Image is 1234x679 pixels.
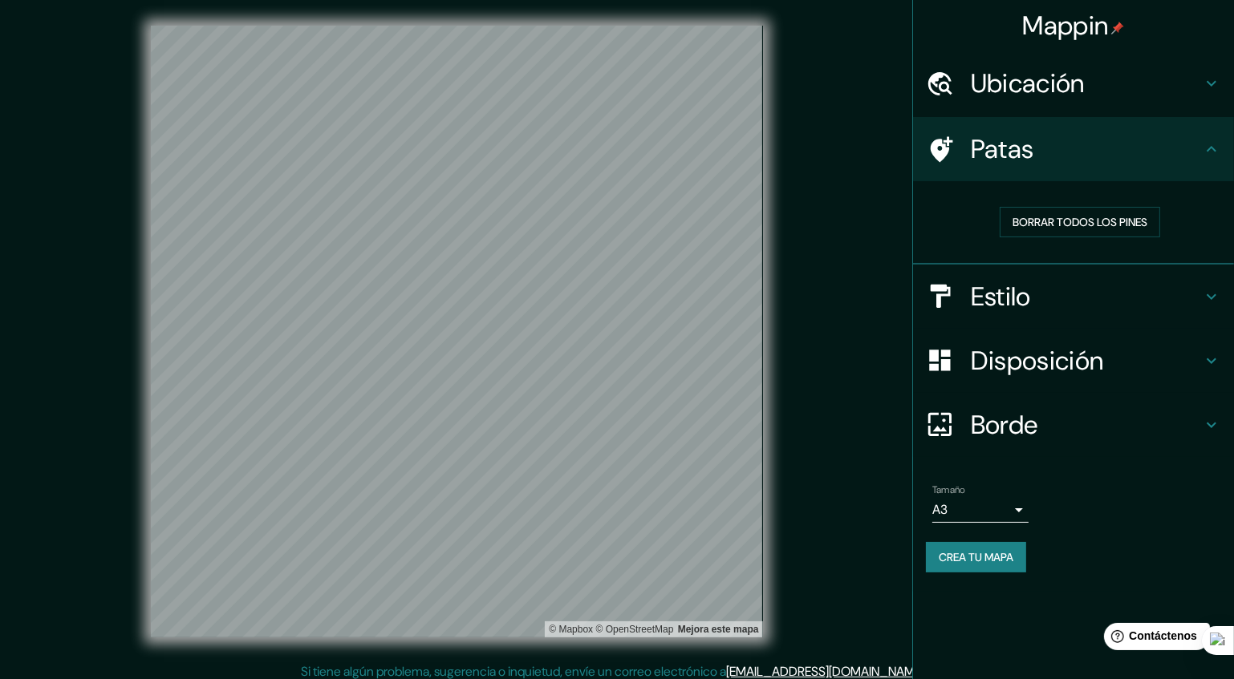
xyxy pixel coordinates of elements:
[151,26,763,637] canvas: Mapa
[932,483,965,496] font: Tamaño
[549,624,593,635] font: © Mapbox
[971,132,1034,166] font: Patas
[913,329,1234,393] div: Disposición
[913,51,1234,115] div: Ubicación
[1000,207,1160,237] button: Borrar todos los pines
[971,344,1103,378] font: Disposición
[913,265,1234,329] div: Estilo
[596,624,674,635] a: Mapa de calles abierto
[939,550,1013,564] font: Crea tu mapa
[1111,22,1124,34] img: pin-icon.png
[971,67,1085,100] font: Ubicación
[913,117,1234,181] div: Patas
[926,542,1026,572] button: Crea tu mapa
[1091,616,1216,661] iframe: Lanzador de widgets de ayuda
[596,624,674,635] font: © OpenStreetMap
[678,624,759,635] font: Mejora este mapa
[971,408,1038,442] font: Borde
[1013,215,1147,229] font: Borrar todos los pines
[678,624,759,635] a: Map feedback
[932,501,948,518] font: A3
[932,497,1029,523] div: A3
[549,624,593,635] a: Mapbox
[913,393,1234,457] div: Borde
[971,280,1031,313] font: Estilo
[1023,9,1109,42] font: Mappin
